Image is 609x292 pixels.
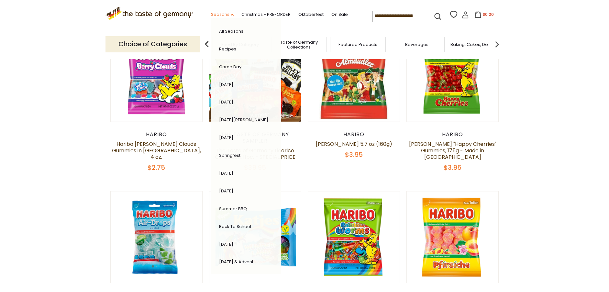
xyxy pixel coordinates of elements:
[273,40,325,49] a: Taste of Germany Collections
[308,131,400,138] div: Haribo
[316,140,392,148] a: [PERSON_NAME] 5.7 oz (160g)
[219,152,240,158] a: Springfest
[338,42,377,47] a: Featured Products
[219,170,233,176] a: [DATE]
[406,131,499,138] div: Haribo
[219,259,253,265] a: [DATE] & Advent
[219,241,233,247] a: [DATE]
[491,38,504,51] img: next arrow
[219,135,233,141] a: [DATE]
[331,11,348,18] a: On Sale
[219,223,251,230] a: Back to School
[209,191,301,283] img: Katjes "Wunderland" Rainbow Edition Gummies, 175g
[219,188,233,194] a: [DATE]
[111,30,202,122] img: Haribo Berry Clouds Gummies in Bag, 4 oz.
[483,12,494,17] span: $0.00
[148,163,165,172] span: $2.75
[111,191,202,283] img: Haribo "Air-Drops" Ice Mint Candy, 4 oz
[409,140,496,161] a: [PERSON_NAME] "Happy Cherries" Gummies, 175g - Made in [GEOGRAPHIC_DATA]
[219,46,236,52] a: Recipes
[110,131,203,138] div: Haribo
[219,99,233,105] a: [DATE]
[308,191,400,283] img: Haribo "Rainbow Worms" Gummies, 5 oz
[211,11,234,18] a: Seasons
[209,131,301,144] div: The Taste of Germany Sampler
[112,140,201,161] a: Haribo [PERSON_NAME] Clouds Gummies in [GEOGRAPHIC_DATA], 4 oz.
[444,163,461,172] span: $3.95
[219,81,233,88] a: [DATE]
[308,30,400,122] img: Haribo Almdudler 5.7 oz (160g)
[241,11,291,18] a: Christmas - PRE-ORDER
[219,28,243,34] a: All Seasons
[298,11,324,18] a: Oktoberfest
[219,117,268,123] a: [DATE][PERSON_NAME]
[200,38,213,51] img: previous arrow
[345,150,363,159] span: $3.95
[219,64,241,70] a: Game Day
[219,206,247,212] a: Summer BBQ
[105,36,200,52] p: Choice of Categories
[470,11,498,20] button: $0.00
[405,42,428,47] a: Beverages
[407,191,498,283] img: Haribo "Pfirsiche" Candy, 175g - Made in Germany
[209,30,301,122] img: The Taste of Germany Licorice Collection, 11pc. - SPECIAL PRICE
[450,42,501,47] a: Baking, Cakes, Desserts
[407,30,498,122] img: Haribo "Happy Cherries" Gummies, 175g - Made in Germany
